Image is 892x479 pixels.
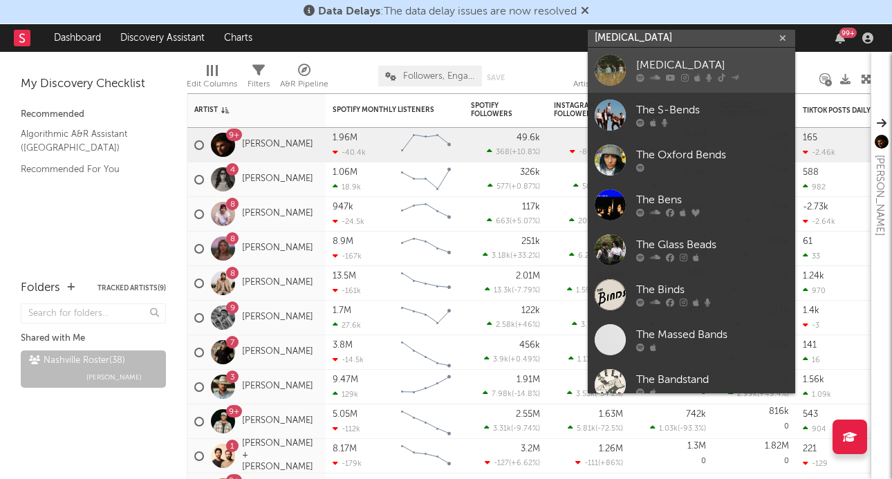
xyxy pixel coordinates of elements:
a: [PERSON_NAME] [242,243,313,254]
div: Filters [248,59,270,99]
span: -14.8 % [514,391,538,398]
span: 13.3k [494,287,512,294]
div: 3.8M [333,341,353,350]
div: -2.46k [803,148,835,157]
div: -179k [333,459,362,468]
div: -167k [333,252,362,261]
div: -3 [803,321,819,330]
div: 816k [769,407,789,416]
div: 251k [521,237,540,246]
div: 27.6k [333,321,361,330]
input: Search for artists [588,30,795,47]
a: [PERSON_NAME] [242,381,313,393]
svg: Chart title [395,162,457,197]
div: ( ) [650,424,706,433]
div: 1.09k [803,390,831,399]
div: 0 [637,439,706,473]
span: -72.5 % [597,425,621,433]
button: Save [487,74,505,82]
div: 1.3M [687,442,706,451]
div: ( ) [569,251,623,260]
div: ( ) [568,355,623,364]
div: 141 [803,341,817,350]
div: 970 [803,286,826,295]
a: [PERSON_NAME] [242,208,313,220]
div: 165 [803,133,817,142]
div: 1.7M [333,306,351,315]
div: Spotify Followers [471,102,519,118]
div: ( ) [569,216,623,225]
div: Shared with Me [21,330,166,347]
a: The Bandstand [588,362,795,407]
div: ( ) [487,147,540,156]
a: Discovery Assistant [111,24,214,52]
div: The S-Bends [636,102,788,119]
span: +86 % [600,460,621,467]
span: +0.49 % [510,356,538,364]
span: 3.31k [493,425,511,433]
div: 33 [803,252,820,261]
div: The Bens [636,192,788,209]
div: 1.82M [765,442,789,451]
span: 3.9k [493,356,508,364]
div: 129k [333,390,358,399]
span: [PERSON_NAME] [86,369,142,386]
div: -40.4k [333,148,366,157]
div: ( ) [573,182,623,191]
div: 588 [803,168,819,177]
a: [PERSON_NAME] + [PERSON_NAME] [242,438,319,473]
div: 13.5M [333,272,356,281]
div: 221 [803,444,817,453]
div: 0 [720,439,789,473]
span: -7.79 % [514,287,538,294]
div: Instagram Followers [554,102,602,118]
span: 368 [496,149,510,156]
div: A&R Pipeline [280,76,328,93]
a: [PERSON_NAME] [242,312,313,323]
a: [PERSON_NAME] [242,139,313,151]
span: 209 [578,218,592,225]
div: 456k [519,341,540,350]
span: 1.17k [577,356,595,364]
span: 2.58k [496,321,515,329]
div: -24.5k [333,217,364,226]
div: Filters [248,76,270,93]
span: 1.03k [659,425,678,433]
span: +10.8 % [512,149,538,156]
div: [PERSON_NAME] [871,155,888,236]
div: 117k [522,203,540,212]
div: -2.73k [803,203,828,212]
div: 61 [803,237,812,246]
span: 3.18k [492,252,510,260]
div: 1.24k [803,272,824,281]
div: 1.96M [333,133,357,142]
span: 1.59k [576,287,595,294]
svg: Chart title [395,439,457,473]
div: 1.06M [333,168,357,177]
div: 16 [803,355,820,364]
a: The Binds [588,272,795,317]
div: 18.9k [333,182,361,191]
button: 99+ [835,32,845,44]
div: 543 [803,410,818,419]
div: The Oxford Bends [636,147,788,164]
div: Edit Columns [187,76,237,93]
span: Data Delays [318,6,380,17]
div: ( ) [484,424,540,433]
div: ( ) [484,355,540,364]
div: ( ) [485,458,540,467]
button: Tracked Artists(9) [97,285,166,292]
a: Charts [214,24,262,52]
div: ( ) [728,389,789,398]
div: 3.2M [521,444,540,453]
a: [PERSON_NAME] [242,346,313,358]
a: The Glass Beads [588,227,795,272]
div: ( ) [487,182,540,191]
span: +6.62 % [511,460,538,467]
a: The S-Bends [588,93,795,138]
span: 663 [496,218,510,225]
div: 8.17M [333,444,357,453]
div: 8.9M [333,237,353,246]
div: 122k [521,306,540,315]
a: Algorithmic A&R Assistant ([GEOGRAPHIC_DATA]) [21,126,152,155]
